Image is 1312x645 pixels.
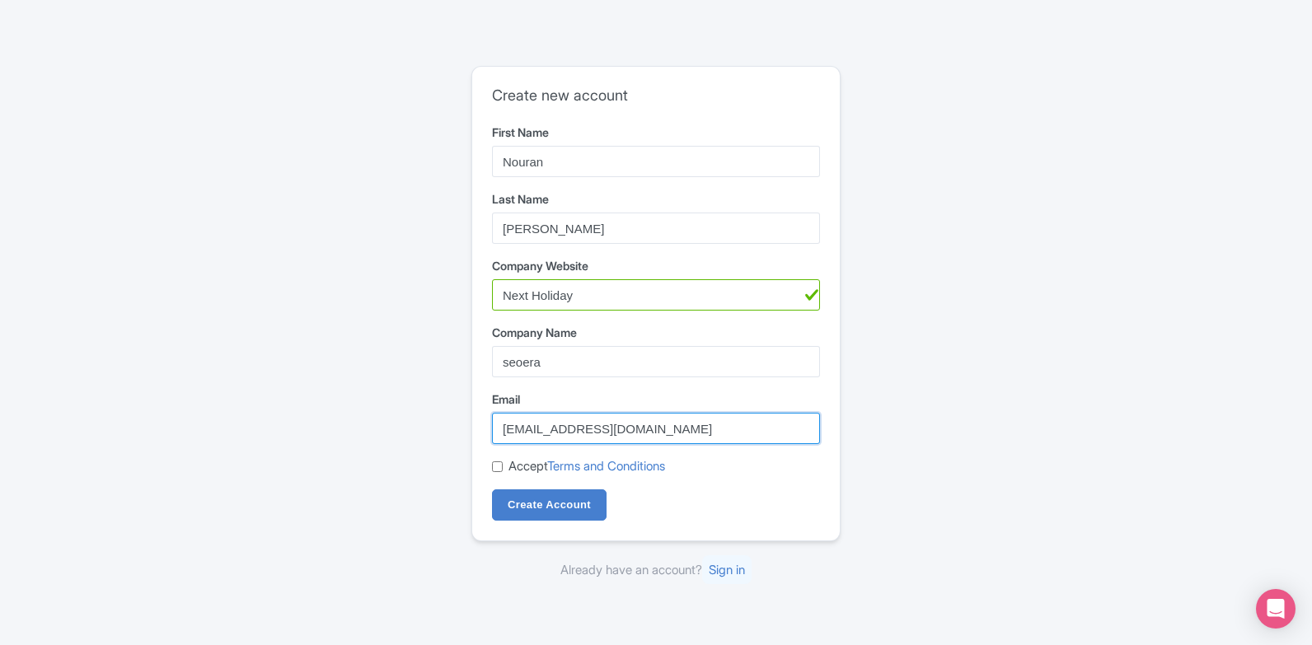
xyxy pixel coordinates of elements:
[508,457,665,476] label: Accept
[492,390,820,408] label: Email
[547,458,665,474] a: Terms and Conditions
[492,413,820,444] input: username@example.com
[492,257,820,274] label: Company Website
[492,324,820,341] label: Company Name
[492,190,820,208] label: Last Name
[492,86,820,105] h2: Create new account
[702,555,752,584] a: Sign in
[1256,589,1296,629] div: Open Intercom Messenger
[471,561,841,580] div: Already have an account?
[492,124,820,141] label: First Name
[492,279,820,311] input: example.com
[492,489,607,521] input: Create Account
